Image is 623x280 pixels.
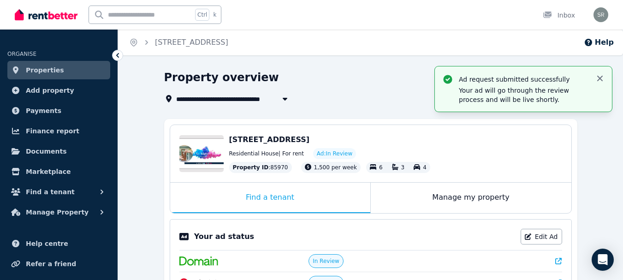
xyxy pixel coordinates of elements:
span: 6 [379,164,383,171]
span: Ad: In Review [317,150,352,157]
img: RentBetter [15,8,77,22]
a: Marketplace [7,162,110,181]
span: Refer a friend [26,258,76,269]
div: Manage my property [371,183,571,213]
span: Help centre [26,238,68,249]
div: Inbox [543,11,575,20]
button: Manage Property [7,203,110,221]
p: Ad request submitted successfully [459,75,588,84]
a: Refer a friend [7,255,110,273]
span: Properties [26,65,64,76]
span: In Review [313,257,339,265]
img: Schekar Raj [593,7,608,22]
span: Payments [26,105,61,116]
p: Your ad status [194,231,254,242]
span: k [213,11,216,18]
button: Help [584,37,614,48]
button: Find a tenant [7,183,110,201]
span: Finance report [26,125,79,137]
span: Documents [26,146,67,157]
a: Add property [7,81,110,100]
a: Help centre [7,234,110,253]
span: 1,500 per week [314,164,357,171]
a: Properties [7,61,110,79]
span: 4 [423,164,427,171]
span: ORGANISE [7,51,36,57]
span: Manage Property [26,207,89,218]
span: Ctrl [195,9,209,21]
img: Domain.com.au [179,256,218,266]
span: Add property [26,85,74,96]
h1: Property overview [164,70,279,85]
a: Payments [7,101,110,120]
nav: Breadcrumb [118,30,239,55]
a: Finance report [7,122,110,140]
a: Edit Ad [521,229,562,244]
div: Find a tenant [170,183,370,213]
p: Your ad will go through the review process and will be live shortly. [459,86,588,104]
div: Open Intercom Messenger [592,249,614,271]
span: Residential House | For rent [229,150,304,157]
a: [STREET_ADDRESS] [155,38,228,47]
a: Documents [7,142,110,161]
span: Find a tenant [26,186,75,197]
span: 3 [401,164,405,171]
span: Property ID [233,164,269,171]
span: [STREET_ADDRESS] [229,135,310,144]
div: : 85970 [229,162,292,173]
span: Marketplace [26,166,71,177]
